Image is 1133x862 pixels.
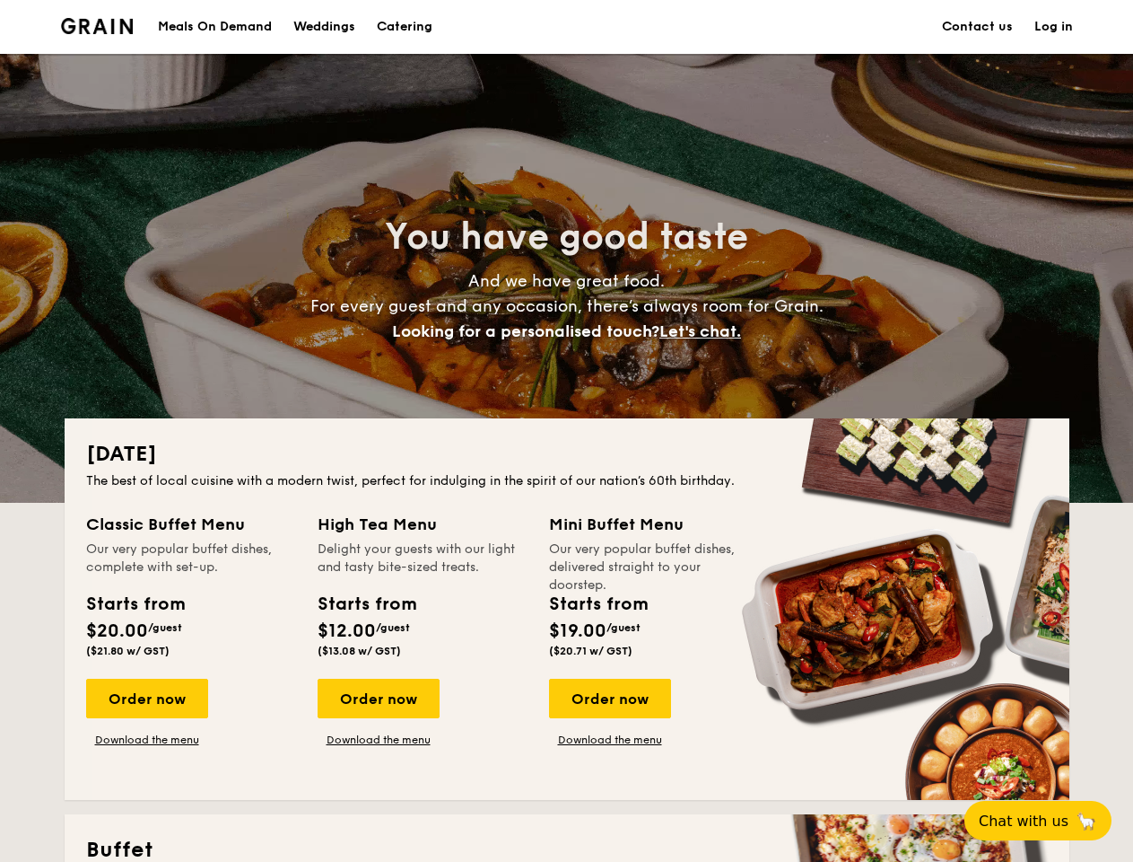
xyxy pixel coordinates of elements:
span: And we have great food. For every guest and any occasion, there’s always room for Grain. [310,271,824,341]
div: Starts from [86,591,184,618]
div: Starts from [549,591,647,618]
div: Classic Buffet Menu [86,512,296,537]
div: High Tea Menu [318,512,527,537]
div: Order now [549,679,671,718]
div: Delight your guests with our light and tasty bite-sized treats. [318,541,527,576]
a: Download the menu [549,733,671,747]
a: Download the menu [86,733,208,747]
div: Our very popular buffet dishes, complete with set-up. [86,541,296,576]
span: ($20.71 w/ GST) [549,645,632,657]
a: Logotype [61,18,134,34]
h2: [DATE] [86,440,1048,469]
img: Grain [61,18,134,34]
span: /guest [376,621,410,634]
span: Let's chat. [659,321,741,341]
span: You have good taste [385,215,748,259]
div: The best of local cuisine with a modern twist, perfect for indulging in the spirit of our nation’... [86,472,1048,490]
span: $19.00 [549,620,606,642]
div: Order now [86,679,208,718]
div: Mini Buffet Menu [549,512,759,537]
div: Starts from [318,591,415,618]
span: Chat with us [979,813,1068,830]
span: $20.00 [86,620,148,642]
span: $12.00 [318,620,376,642]
div: Order now [318,679,440,718]
div: Our very popular buffet dishes, delivered straight to your doorstep. [549,541,759,576]
button: Chat with us🦙 [964,801,1111,840]
span: /guest [148,621,182,634]
span: Looking for a personalised touch? [392,321,659,341]
a: Download the menu [318,733,440,747]
span: /guest [606,621,641,634]
span: ($13.08 w/ GST) [318,645,401,657]
span: ($21.80 w/ GST) [86,645,170,657]
span: 🦙 [1076,811,1097,831]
